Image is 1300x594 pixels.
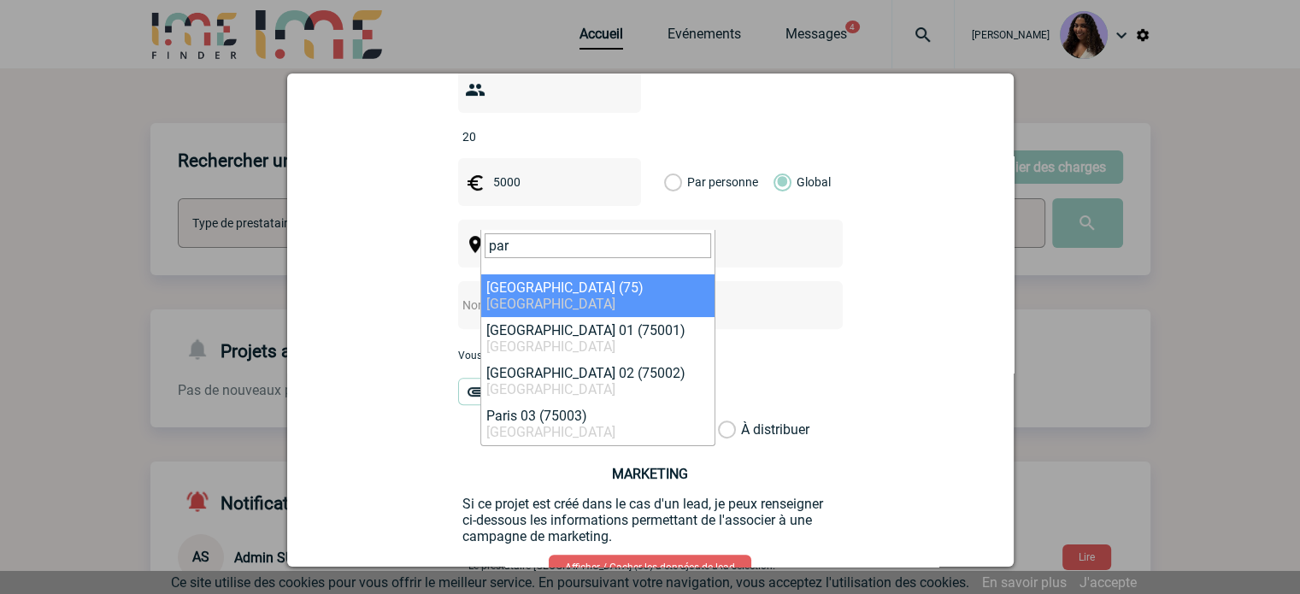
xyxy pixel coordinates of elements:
[462,496,838,544] p: Si ce projet est créé dans le cas d'un lead, je peux renseigner ci-dessous les informations perme...
[549,555,751,580] a: Afficher / Cacher les données de lead
[458,126,619,148] input: Nombre de participants
[718,421,736,438] label: À distribuer
[481,403,715,445] li: Paris 03 (75003)
[481,317,715,360] li: [GEOGRAPHIC_DATA] 01 (75001)
[481,274,715,317] li: [GEOGRAPHIC_DATA] (75)
[486,424,615,440] span: [GEOGRAPHIC_DATA]
[486,338,615,355] span: [GEOGRAPHIC_DATA]
[664,158,683,206] label: Par personne
[481,360,715,403] li: [GEOGRAPHIC_DATA] 02 (75002)
[486,296,615,312] span: [GEOGRAPHIC_DATA]
[486,381,615,397] span: [GEOGRAPHIC_DATA]
[489,171,607,193] input: Budget HT
[774,158,785,206] label: Global
[458,350,843,362] p: Vous pouvez ajouter une pièce jointe à votre demande
[458,294,797,316] input: Nom de l'événement
[462,466,838,482] h3: MARKETING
